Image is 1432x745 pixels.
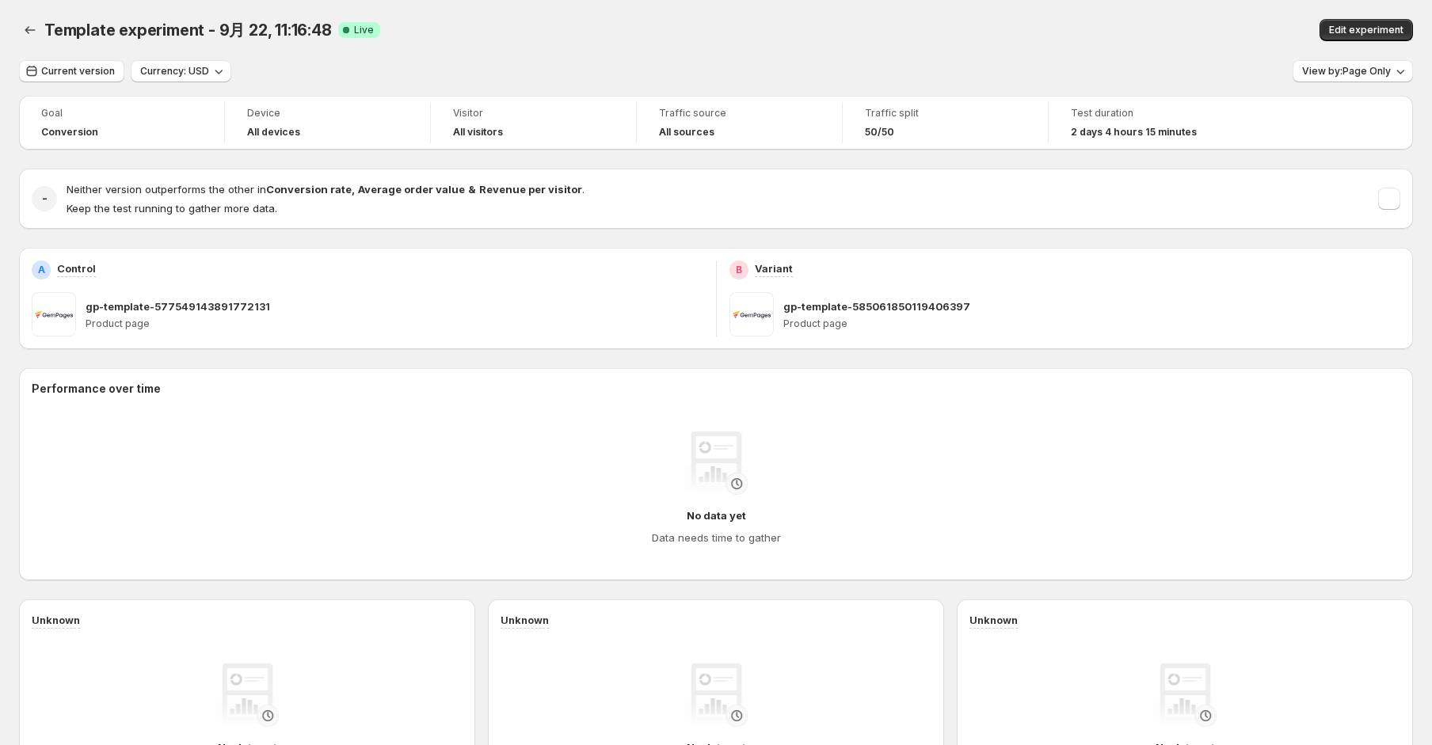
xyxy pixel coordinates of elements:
[755,260,793,276] p: Variant
[42,191,48,207] h2: -
[41,105,202,140] a: GoalConversion
[684,663,748,727] img: No data yet
[684,431,748,495] img: No data yet
[468,183,476,196] strong: &
[659,107,820,120] span: Traffic source
[1293,60,1413,82] button: View by:Page Only
[1153,663,1217,727] img: No data yet
[67,202,277,215] span: Keep the test running to gather more data.
[865,105,1026,140] a: Traffic split50/50
[215,663,279,727] img: No data yet
[453,107,614,120] span: Visitor
[266,183,352,196] strong: Conversion rate
[354,24,374,36] span: Live
[140,65,209,78] span: Currency: USD
[19,19,41,41] button: Back
[1071,105,1232,140] a: Test duration2 days 4 hours 15 minutes
[32,612,80,628] h3: Unknown
[57,260,96,276] p: Control
[67,183,585,196] span: Neither version outperforms the other in .
[352,183,355,196] strong: ,
[1071,126,1197,139] span: 2 days 4 hours 15 minutes
[783,298,970,314] p: gp-template-585061850119406397
[1320,19,1413,41] button: Edit experiment
[41,126,98,139] span: Conversion
[38,264,45,276] h2: A
[32,381,1400,397] h2: Performance over time
[783,317,1401,330] p: Product page
[358,183,465,196] strong: Average order value
[32,292,76,336] img: gp-template-577549143891772131
[86,298,270,314] p: gp-template-577549143891772131
[969,612,1018,628] h3: Unknown
[1071,107,1232,120] span: Test duration
[247,126,300,139] h4: All devices
[865,107,1026,120] span: Traffic split
[687,507,746,523] h4: No data yet
[247,107,408,120] span: Device
[865,126,894,139] span: 50/50
[652,530,781,545] h4: Data needs time to gather
[131,60,231,82] button: Currency: USD
[44,21,332,40] span: Template experiment - 9月 22, 11:16:48
[41,65,115,78] span: Current version
[19,60,124,82] button: Current version
[729,292,774,336] img: gp-template-585061850119406397
[453,105,614,140] a: VisitorAll visitors
[659,105,820,140] a: Traffic sourceAll sources
[736,264,742,276] h2: B
[479,183,582,196] strong: Revenue per visitor
[659,126,714,139] h4: All sources
[453,126,503,139] h4: All visitors
[1302,65,1391,78] span: View by: Page Only
[86,317,703,330] p: Product page
[501,612,549,628] h3: Unknown
[247,105,408,140] a: DeviceAll devices
[41,107,202,120] span: Goal
[1329,24,1403,36] span: Edit experiment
